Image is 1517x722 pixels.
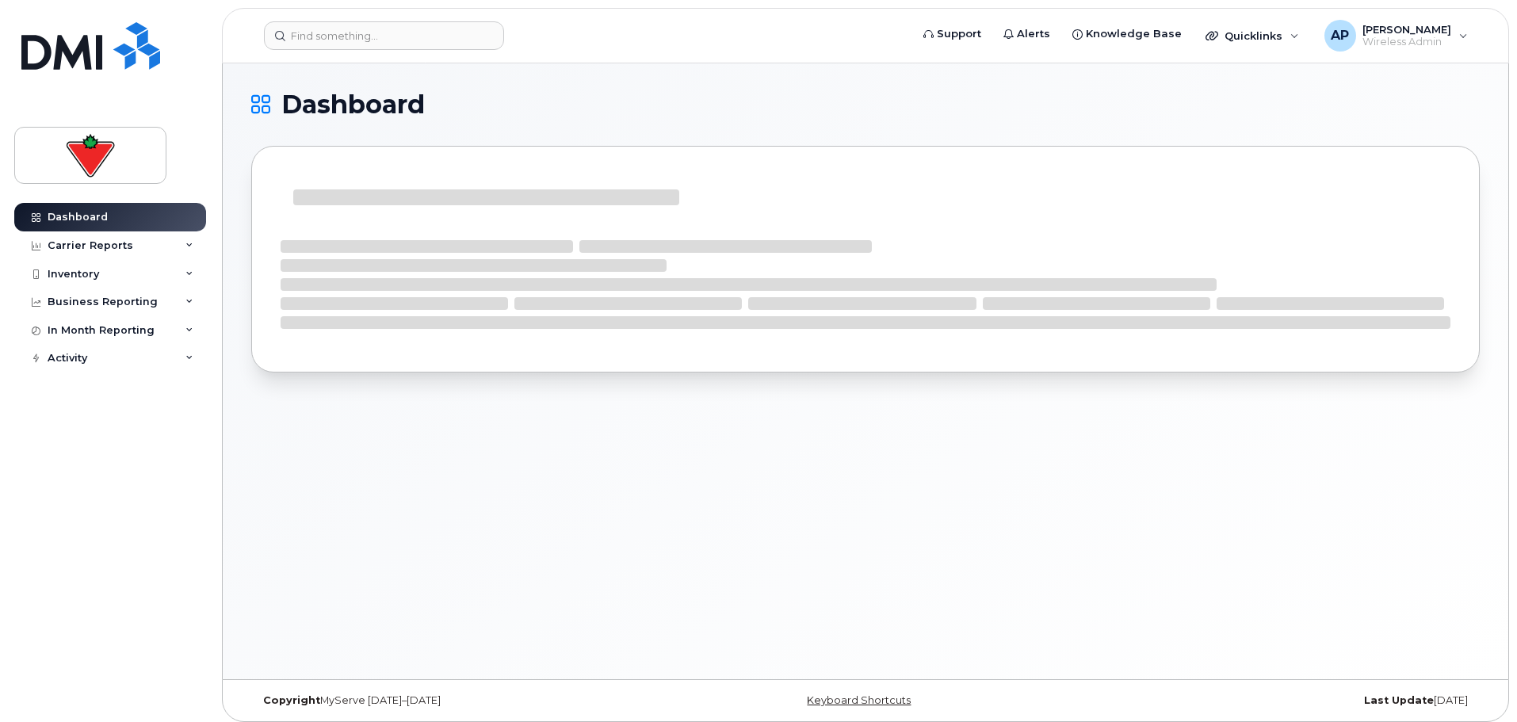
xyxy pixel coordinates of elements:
a: Keyboard Shortcuts [807,694,911,706]
div: MyServe [DATE]–[DATE] [251,694,661,707]
strong: Last Update [1364,694,1434,706]
span: Dashboard [281,93,425,117]
strong: Copyright [263,694,320,706]
div: [DATE] [1070,694,1480,707]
